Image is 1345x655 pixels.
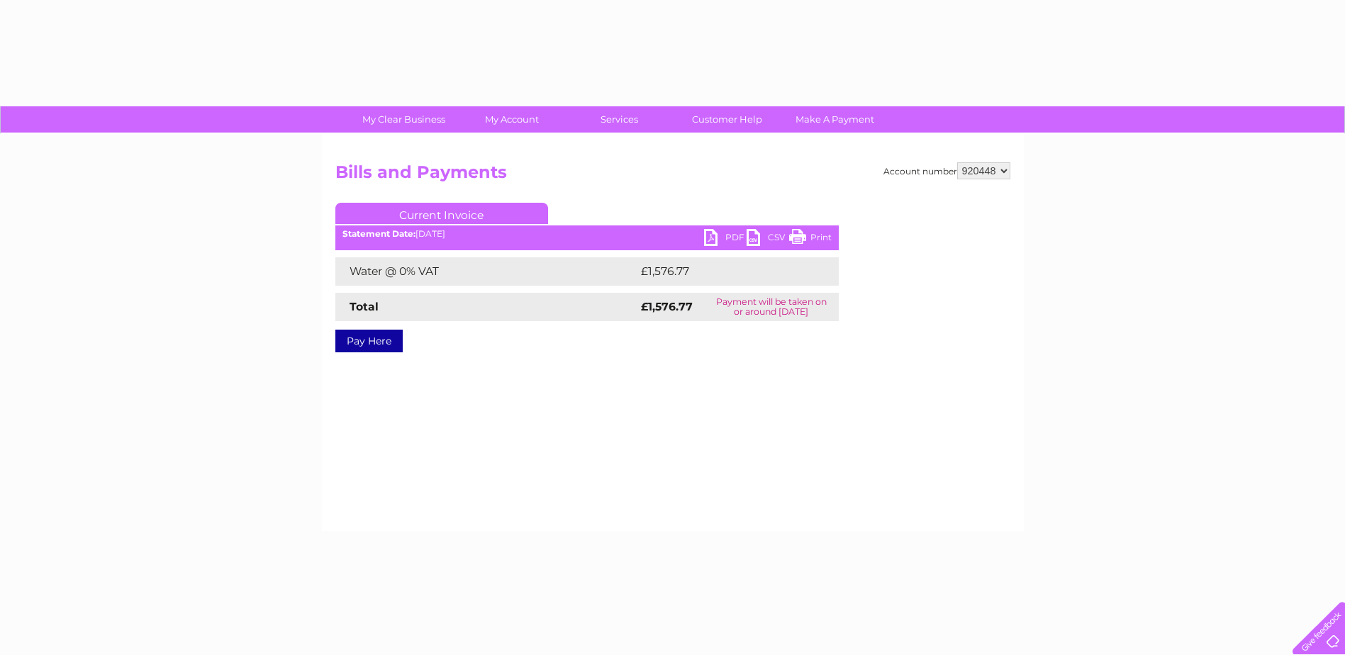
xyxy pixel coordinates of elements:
[747,229,789,250] a: CSV
[345,106,462,133] a: My Clear Business
[669,106,786,133] a: Customer Help
[704,229,747,250] a: PDF
[453,106,570,133] a: My Account
[335,203,548,224] a: Current Invoice
[789,229,832,250] a: Print
[335,162,1010,189] h2: Bills and Payments
[641,300,693,313] strong: £1,576.77
[335,229,839,239] div: [DATE]
[335,330,403,352] a: Pay Here
[637,257,816,286] td: £1,576.77
[350,300,379,313] strong: Total
[704,293,838,321] td: Payment will be taken on or around [DATE]
[561,106,678,133] a: Services
[776,106,893,133] a: Make A Payment
[342,228,415,239] b: Statement Date:
[883,162,1010,179] div: Account number
[335,257,637,286] td: Water @ 0% VAT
